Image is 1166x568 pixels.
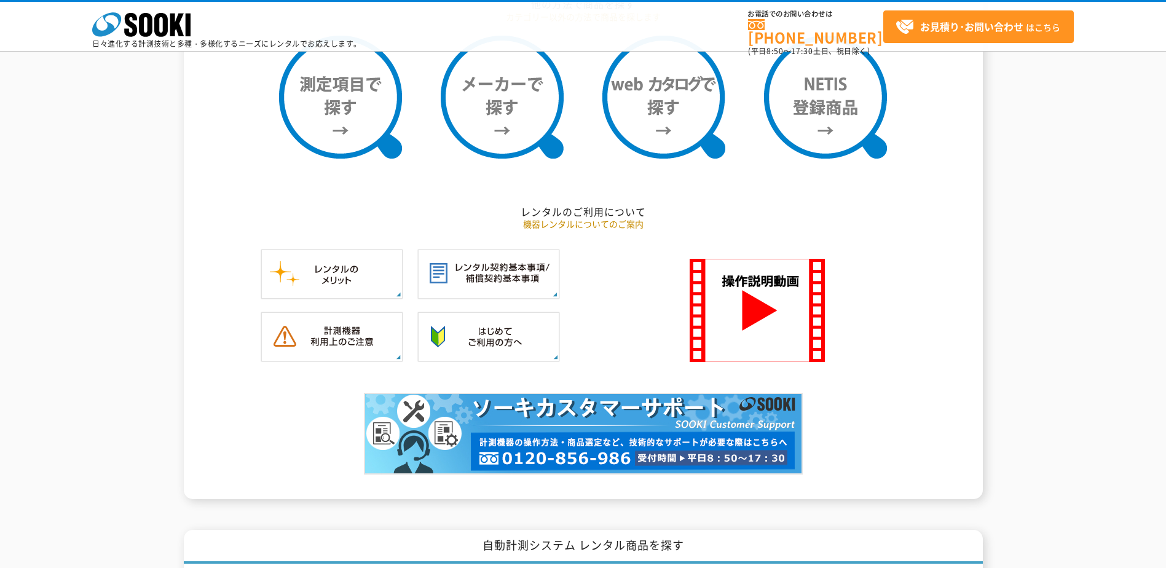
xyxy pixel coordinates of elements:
a: [PHONE_NUMBER] [748,19,883,44]
span: はこちら [896,18,1060,36]
span: (平日 ～ 土日、祝日除く) [748,45,870,57]
span: 8:50 [766,45,784,57]
h2: レンタルのご利用について [224,205,943,218]
img: レンタルのメリット [261,249,403,299]
a: 計測機器ご利用上のご注意 [261,349,403,361]
strong: お見積り･お問い合わせ [920,19,1023,34]
img: レンタル契約基本事項／補償契約基本事項 [417,249,560,299]
a: レンタル契約基本事項／補償契約基本事項 [417,286,560,298]
img: メーカーで探す [441,36,564,159]
p: 日々進化する計測技術と多種・多様化するニーズにレンタルでお応えします。 [92,40,361,47]
h1: 自動計測システム レンタル商品を探す [184,530,983,564]
img: 計測機器ご利用上のご注意 [261,312,403,362]
span: お電話でのお問い合わせは [748,10,883,18]
img: NETIS登録商品 [764,36,887,159]
p: 機器レンタルについてのご案内 [224,218,943,231]
img: 測定項目で探す [279,36,402,159]
img: カスタマーサポート [364,393,803,475]
a: お見積り･お問い合わせはこちら [883,10,1074,43]
span: 17:30 [791,45,813,57]
a: レンタルのメリット [261,286,403,298]
img: webカタログで探す [602,36,725,159]
a: はじめてご利用の方へ [417,349,560,361]
img: はじめてご利用の方へ [417,312,560,362]
img: SOOKI 操作説明動画 [690,259,825,362]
